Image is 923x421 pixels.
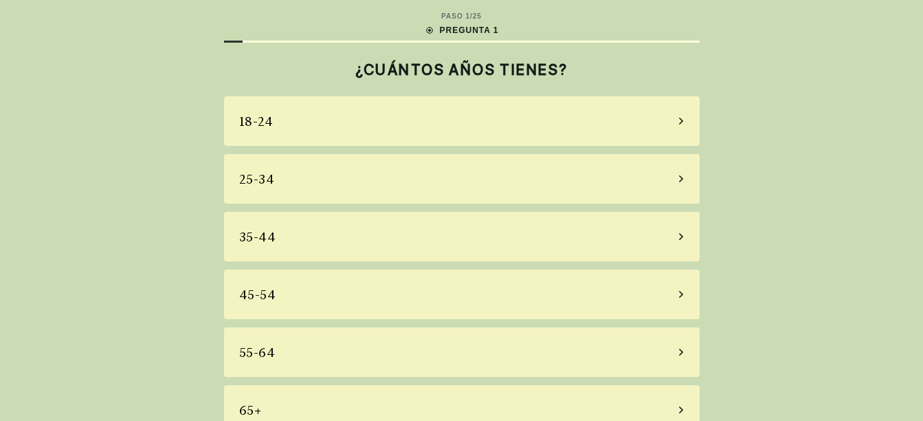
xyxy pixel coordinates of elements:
h2: ¿CUÁNTOS AÑOS TIENES? [224,61,700,78]
div: 45-54 [239,285,276,304]
div: 65+ [239,401,262,420]
div: 25-34 [239,170,275,188]
div: PASO 1 / 25 [441,11,482,21]
div: 18-24 [239,112,274,131]
div: 35-44 [239,228,276,246]
div: 55-64 [239,343,276,362]
div: PREGUNTA 1 [424,24,498,36]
